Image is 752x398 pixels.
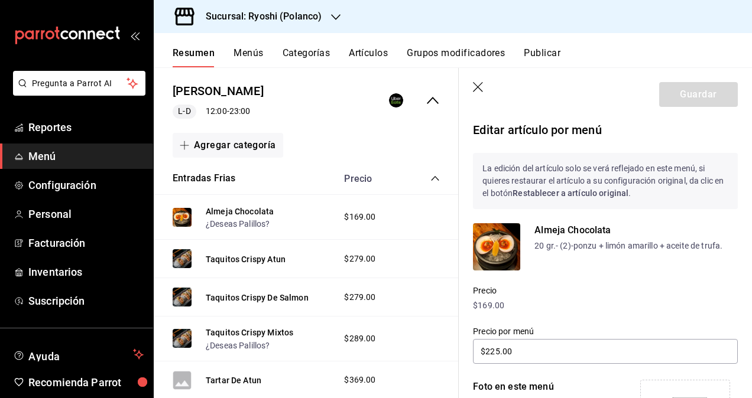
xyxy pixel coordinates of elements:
h3: Sucursal: Ryoshi (Polanco) [196,9,322,24]
button: Publicar [524,47,560,67]
span: $369.00 [344,374,375,386]
img: Preview [173,288,192,306]
img: Preview [173,249,192,268]
span: Facturación [28,235,144,251]
span: Suscripción [28,293,144,309]
button: Grupos modificadores [407,47,505,67]
button: Agregar categoría [173,133,283,158]
span: Inventarios [28,264,144,280]
img: Preview [173,208,192,227]
div: navigation tabs [173,47,752,67]
button: Taquitos Crispy Mixtos [206,327,293,338]
span: Personal [28,206,144,222]
button: Taquitos Crispy Atun [206,253,286,265]
span: Configuración [28,177,144,193]
img: Product [473,223,520,270]
span: Pregunta a Parrot AI [32,77,127,90]
img: Preview [173,329,192,348]
button: Entradas Frias [173,172,235,185]
p: Editar artículo por menú [473,121,738,139]
span: Recomienda Parrot [28,374,144,390]
span: $279.00 [344,253,375,265]
button: collapse-category-row [430,174,440,183]
div: collapse-menu-row [154,73,459,128]
span: L-D [173,105,195,118]
span: Menú [28,148,144,164]
button: Tartar De Atun [206,374,261,386]
p: Almeja Chocolata [534,223,738,237]
button: Resumen [173,47,215,67]
button: open_drawer_menu [130,31,140,40]
button: Taquitos Crispy De Salmon [206,292,309,304]
span: $289.00 [344,332,375,345]
button: Pregunta a Parrot AI [13,71,145,96]
button: [PERSON_NAME] [173,83,264,100]
span: $279.00 [344,291,375,304]
p: $169.00 [473,299,738,312]
input: $0.00 [473,339,738,364]
a: Pregunta a Parrot AI [8,86,145,98]
span: Ayuda [28,347,128,361]
button: Categorías [283,47,330,67]
p: Precio [473,285,738,297]
label: Precio por menú [473,327,738,335]
span: $169.00 [344,211,375,223]
button: ¿Deseas Palillos? [206,218,270,230]
button: Artículos [349,47,388,67]
button: ¿Deseas Palillos? [206,340,270,351]
div: 12:00 - 23:00 [173,105,264,119]
p: Foto en este menú [473,380,619,394]
span: Reportes [28,119,144,135]
button: Menús [234,47,263,67]
div: Precio [332,173,408,184]
button: Almeja Chocolata [206,205,274,217]
p: La edición del artículo solo se verá reflejado en este menú, si quieres restaurar el artículo a s... [473,153,738,209]
strong: Restablecer a artículo original [513,188,628,198]
p: 20 gr.- (2)-ponzu + limón amarillo + aceite de trufa. [534,240,738,252]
